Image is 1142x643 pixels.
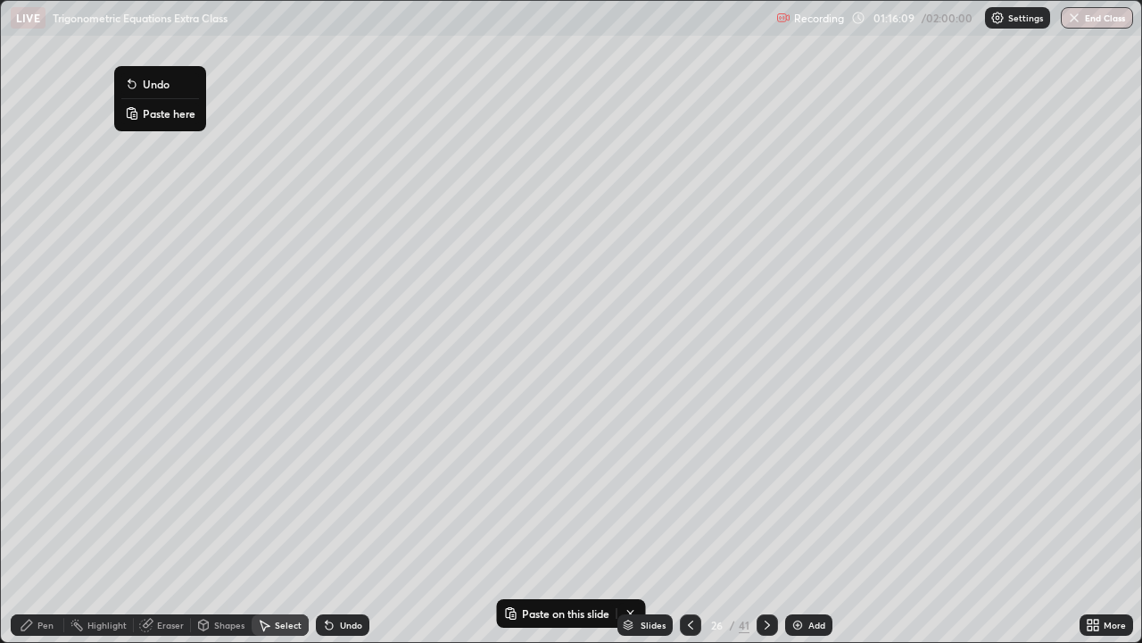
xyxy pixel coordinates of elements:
div: Select [275,621,302,630]
p: Paste here [143,106,195,121]
div: 26 [708,620,726,630]
p: Undo [143,77,170,91]
div: Eraser [157,621,184,630]
p: Recording [794,12,844,25]
p: LIVE [16,11,40,25]
div: Shapes [214,621,244,630]
img: end-class-cross [1067,11,1081,25]
button: Undo [121,73,199,95]
div: Highlight [87,621,127,630]
img: add-slide-button [790,618,805,632]
p: Trigonometric Equations Extra Class [53,11,228,25]
p: Paste on this slide [522,606,609,621]
img: recording.375f2c34.svg [776,11,790,25]
div: Slides [641,621,666,630]
button: End Class [1061,7,1133,29]
img: class-settings-icons [990,11,1005,25]
button: Paste on this slide [501,603,613,624]
div: Undo [340,621,362,630]
div: 41 [739,617,749,633]
div: Add [808,621,825,630]
div: Pen [37,621,54,630]
button: Paste here [121,103,199,124]
p: Settings [1008,13,1043,22]
div: More [1104,621,1126,630]
div: / [730,620,735,630]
